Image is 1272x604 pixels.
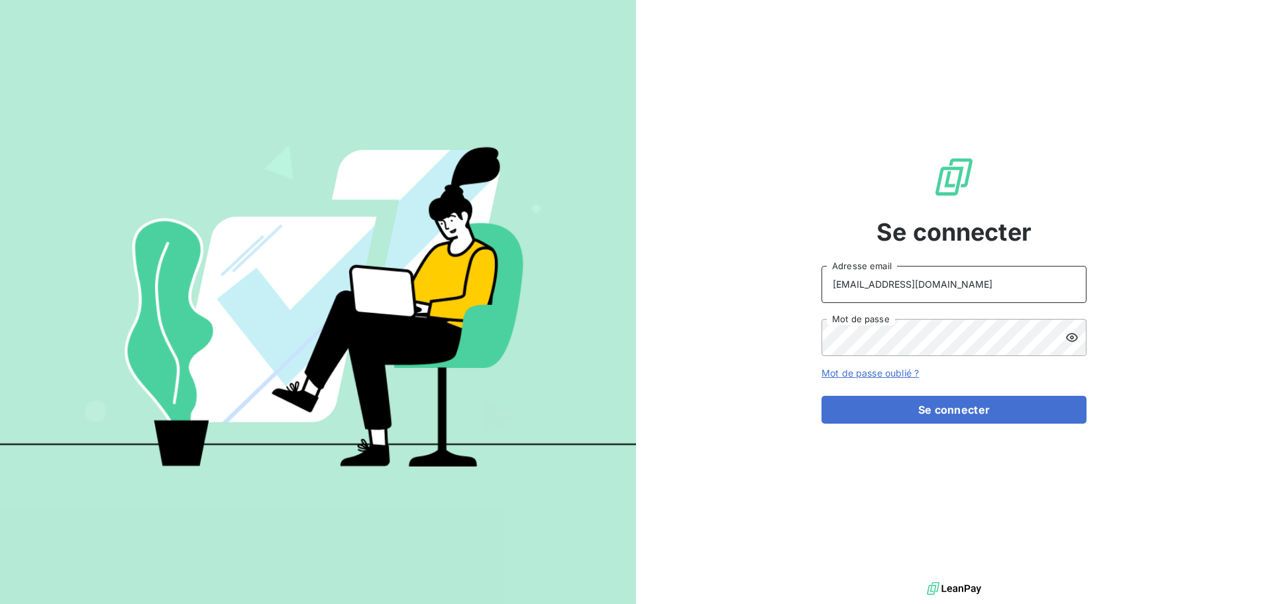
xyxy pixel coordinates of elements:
[927,579,981,599] img: logo
[821,266,1086,303] input: placeholder
[933,156,975,198] img: Logo LeanPay
[821,396,1086,424] button: Se connecter
[876,214,1032,250] span: Se connecter
[821,367,919,379] a: Mot de passe oublié ?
